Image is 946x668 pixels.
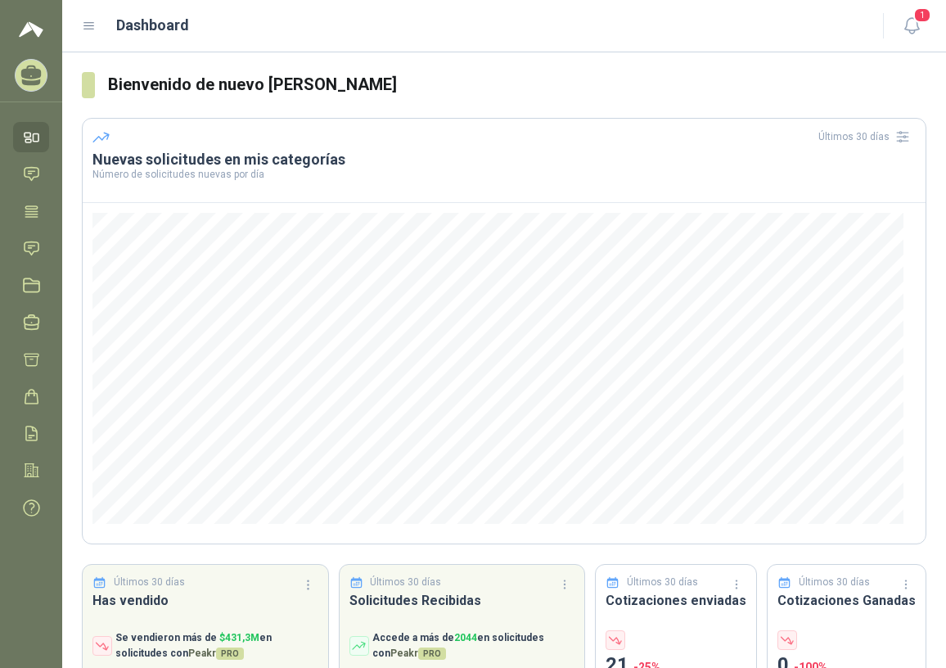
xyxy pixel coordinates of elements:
[390,648,446,659] span: Peakr
[418,648,446,660] span: PRO
[777,590,916,611] h3: Cotizaciones Ganadas
[188,648,244,659] span: Peakr
[372,630,575,661] p: Accede a más de en solicitudes con
[454,632,477,643] span: 2044
[92,150,916,169] h3: Nuevas solicitudes en mis categorías
[370,575,441,590] p: Últimos 30 días
[818,124,916,150] div: Últimos 30 días
[116,14,189,37] h1: Dashboard
[92,590,318,611] h3: Has vendido
[913,7,931,23] span: 1
[897,11,926,41] button: 1
[108,72,926,97] h3: Bienvenido de nuevo [PERSON_NAME]
[19,20,43,39] img: Logo peakr
[92,169,916,179] p: Número de solicitudes nuevas por día
[219,632,259,643] span: $ 431,3M
[799,575,870,590] p: Últimos 30 días
[216,648,244,660] span: PRO
[114,575,185,590] p: Últimos 30 días
[627,575,698,590] p: Últimos 30 días
[349,590,575,611] h3: Solicitudes Recibidas
[606,590,746,611] h3: Cotizaciones enviadas
[115,630,318,661] p: Se vendieron más de en solicitudes con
